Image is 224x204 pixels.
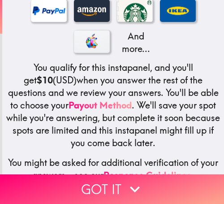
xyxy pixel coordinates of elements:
[103,169,191,181] a: Response Guidelines
[6,156,220,182] h5: You might be asked for additional verification of your answers - see our .
[69,100,132,111] a: Payout Method
[117,30,153,55] p: And more...
[6,61,220,149] h5: You qualify for this instapanel, and you'll get (USD) when you answer the rest of the questions a...
[37,74,53,86] b: $10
